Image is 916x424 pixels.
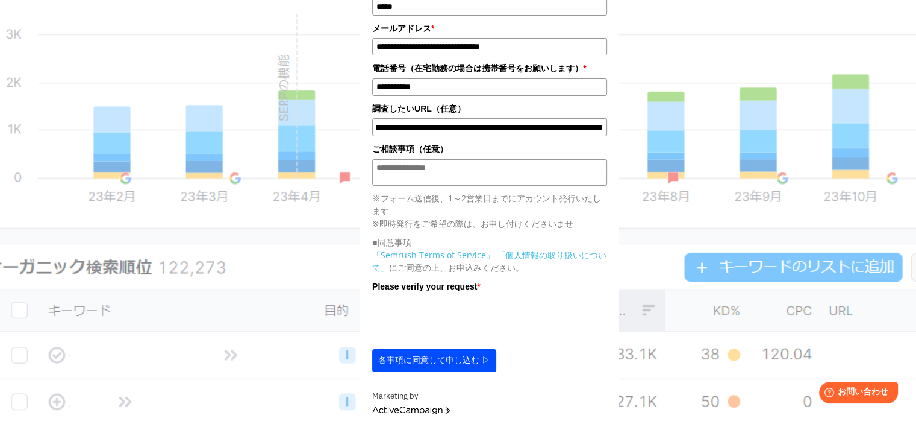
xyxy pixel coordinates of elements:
label: Please verify your request [372,280,607,293]
label: 電話番号（在宅勤務の場合は携帯番号をお願いします） [372,62,607,75]
a: 「個人情報の取り扱いについて」 [372,249,606,273]
p: にご同意の上、お申込みください。 [372,248,607,274]
button: 各事項に同意して申し込む ▷ [372,349,496,372]
a: 「Semrush Terms of Service」 [372,249,494,261]
iframe: Help widget launcher [809,377,903,411]
label: メールアドレス [372,22,607,35]
label: 調査したいURL（任意） [372,102,607,115]
div: Marketing by [372,390,607,403]
iframe: reCAPTCHA [372,296,555,343]
p: ■同意事項 [372,236,607,248]
p: ※フォーム送信後、1～2営業日までにアカウント発行いたします ※即時発行をご希望の際は、お申し付けくださいませ [372,192,607,230]
label: ご相談事項（任意） [372,142,607,156]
